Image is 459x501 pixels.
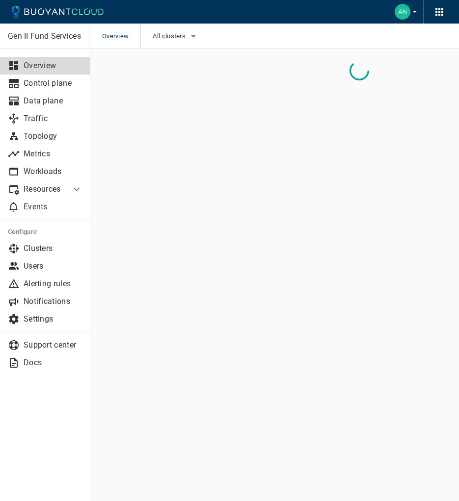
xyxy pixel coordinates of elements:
p: Events [24,202,82,212]
p: Support center [24,340,82,350]
p: Traffic [24,114,82,124]
p: Workloads [24,167,82,176]
p: Alerting rules [24,279,82,289]
p: Notifications [24,297,82,306]
p: Settings [24,314,82,324]
p: Resources [24,184,63,194]
p: Overview [24,61,82,71]
span: All clusters [153,32,188,40]
h5: Configure [8,228,82,236]
button: All clusters [153,29,199,44]
p: Docs [24,358,82,368]
p: Topology [24,131,82,141]
p: Data plane [24,96,82,106]
span: Overview [102,24,140,49]
p: Gen II Fund Services [8,31,82,41]
p: Users [24,261,82,271]
p: Control plane [24,78,82,88]
p: Clusters [24,244,82,253]
p: Metrics [24,149,82,159]
img: Andres Triana [395,4,410,20]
